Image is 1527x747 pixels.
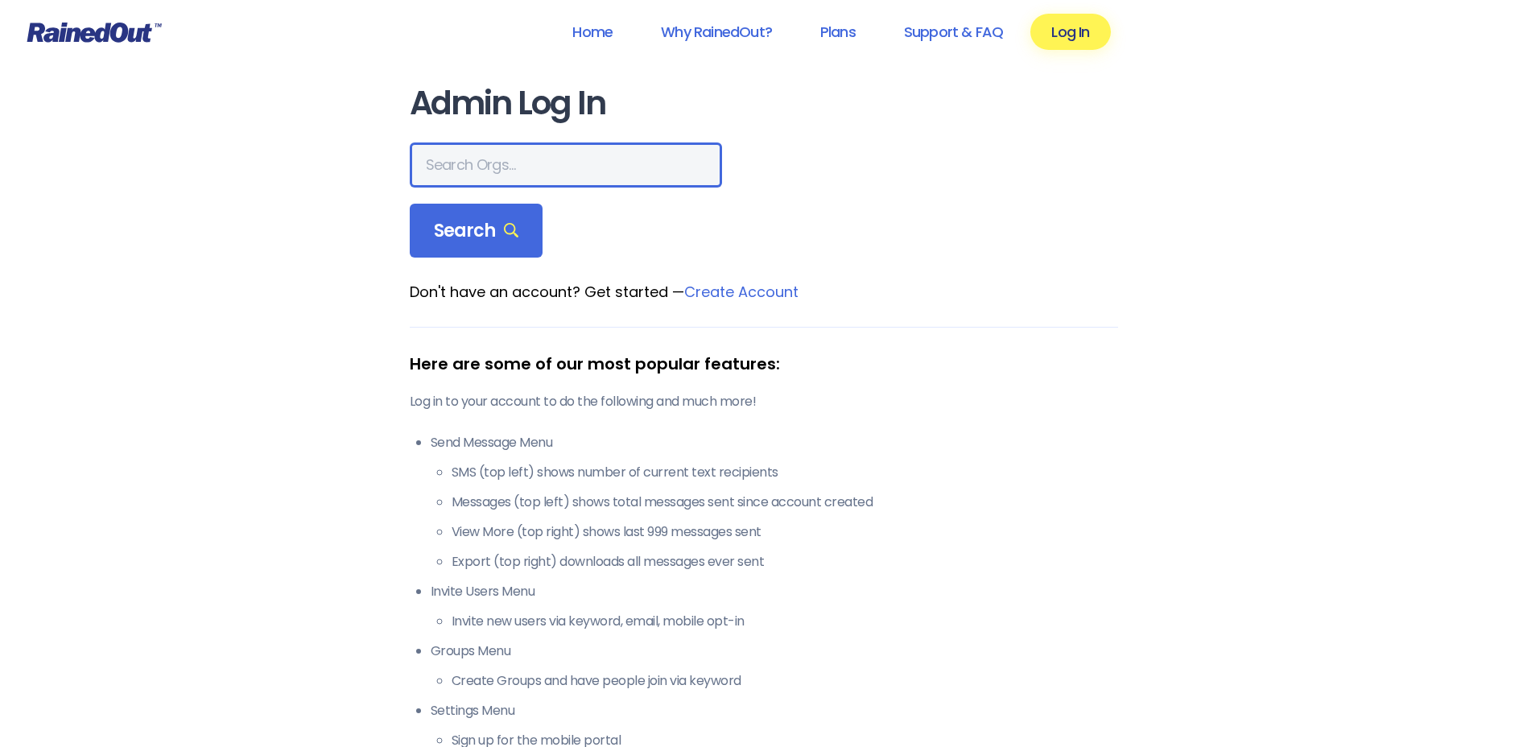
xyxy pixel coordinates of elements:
a: Log In [1030,14,1110,50]
li: Export (top right) downloads all messages ever sent [452,552,1118,572]
li: Invite new users via keyword, email, mobile opt-in [452,612,1118,631]
a: Plans [799,14,877,50]
a: Create Account [684,282,799,302]
li: Messages (top left) shows total messages sent since account created [452,493,1118,512]
h1: Admin Log In [410,85,1118,122]
li: Groups Menu [431,642,1118,691]
li: Send Message Menu [431,433,1118,572]
li: Invite Users Menu [431,582,1118,631]
div: Search [410,204,543,258]
a: Why RainedOut? [640,14,793,50]
a: Support & FAQ [883,14,1024,50]
li: SMS (top left) shows number of current text recipients [452,463,1118,482]
a: Home [551,14,633,50]
div: Here are some of our most popular features: [410,352,1118,376]
li: Create Groups and have people join via keyword [452,671,1118,691]
input: Search Orgs… [410,142,722,188]
li: View More (top right) shows last 999 messages sent [452,522,1118,542]
span: Search [434,220,519,242]
p: Log in to your account to do the following and much more! [410,392,1118,411]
